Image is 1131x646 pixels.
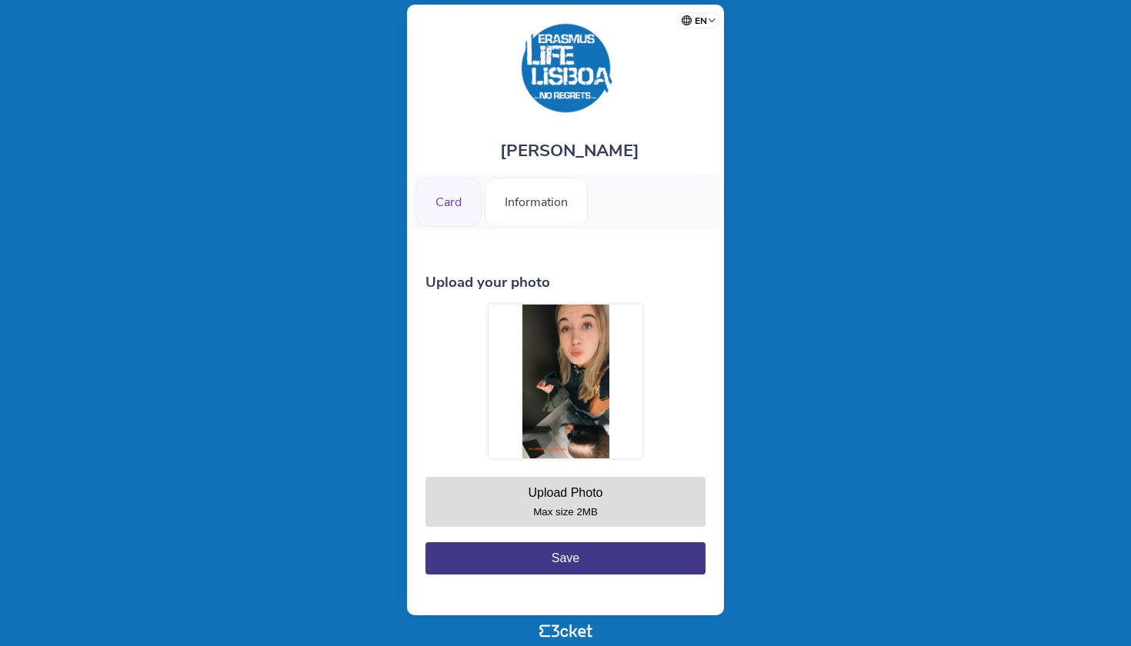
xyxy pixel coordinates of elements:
h3: Upload your photo [425,272,706,292]
small: Max size 2MB [533,506,598,518]
span: [PERSON_NAME] [500,139,639,162]
a: Card [415,192,482,209]
div: Information [485,178,588,227]
a: Information [485,192,588,209]
div: Upload Photo [529,486,603,499]
img: Erasmus Life Lisboa Card 2025 [518,20,614,116]
div: Card [415,178,482,227]
button: Save [425,542,706,574]
button: Upload Photo Max size 2MB [425,477,706,527]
